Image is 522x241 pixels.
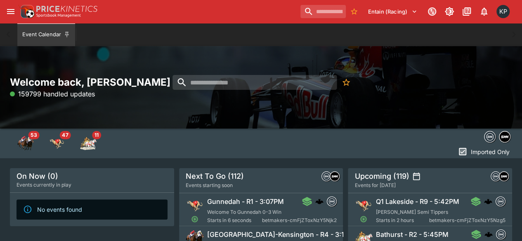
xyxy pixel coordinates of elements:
[425,4,439,19] button: Connected to PK
[429,216,505,225] span: betmakers-cmFjZToxNzY5Nzg5
[484,131,495,142] img: betmakers.png
[186,197,204,215] img: greyhound_racing.png
[36,6,97,12] img: PriceKinetics
[191,215,198,223] svg: Open
[17,135,34,152] div: Horse Racing
[338,75,353,90] button: No Bookmarks
[491,172,500,181] img: betmakers.png
[376,209,448,215] span: [PERSON_NAME] Semi Tippers
[347,5,361,18] button: No Bookmarks
[322,172,331,181] img: betmakers.png
[37,202,82,217] div: No events found
[354,181,395,190] span: Events for [DATE]
[315,197,323,206] img: logo-cerberus.svg
[17,181,71,189] span: Events currently in play
[207,197,284,206] h6: Gunnedah - R1 - 3:07PM
[300,5,346,18] input: search
[484,230,493,239] div: cerberus
[363,5,422,18] button: Select Tenant
[59,131,71,139] span: 47
[412,172,420,180] button: settings
[499,172,508,181] img: samemeetingmulti.png
[327,197,336,206] img: betmakers.png
[354,171,409,181] h5: Upcoming (119)
[376,230,449,239] h6: Bathurst - R2 - 5:45PM
[477,4,491,19] button: Notifications
[17,171,58,181] h5: On Now (0)
[330,171,340,181] div: samemeetingmulti
[321,171,331,181] div: betmakers
[376,197,459,206] h6: Q1 Lakeside - R9 - 5:42PM
[376,216,429,225] span: Starts in 2 hours
[92,131,101,139] span: 11
[491,171,501,181] div: betmakers
[484,230,493,239] img: logo-cerberus.svg
[484,131,496,143] div: betmakers
[49,135,65,152] img: greyhound_racing
[80,135,97,152] div: Harness Racing
[18,3,35,20] img: PriceKinetics Logo
[499,131,510,142] img: samemeetingmulti.png
[28,131,39,139] span: 53
[330,172,339,181] img: samemeetingmulti.png
[207,216,262,225] span: Starts in 6 seconds
[482,129,512,145] div: Event type filters
[207,209,281,215] span: Welcome To Gunnedah 0-3 Win
[459,4,474,19] button: Documentation
[499,131,510,143] div: samemeetingmulti
[10,76,174,89] h2: Welcome back, [PERSON_NAME]
[3,4,18,19] button: open drawer
[172,75,337,90] input: search
[455,145,512,158] button: Imported Only
[36,14,81,17] img: Sportsbook Management
[494,2,512,21] button: Kedar Pandit
[10,129,104,158] div: Event type filters
[17,135,34,152] img: horse_racing
[471,147,510,156] p: Imported Only
[186,181,233,190] span: Events starting soon
[496,5,510,18] div: Kedar Pandit
[360,215,368,223] svg: Open
[496,197,505,206] img: betmakers.png
[442,4,457,19] button: Toggle light/dark mode
[10,89,95,99] p: 159799 handled updates
[496,197,505,206] div: betmakers
[17,23,75,46] button: Event Calendar
[326,197,336,206] div: betmakers
[186,171,244,181] h5: Next To Go (112)
[80,135,97,152] img: harness_racing
[499,171,509,181] div: samemeetingmulti
[484,197,492,206] div: cerberus
[207,230,359,239] h6: [GEOGRAPHIC_DATA]-Kensington - R4 - 3:10PM
[484,197,492,206] img: logo-cerberus.svg
[354,197,373,215] img: greyhound_racing.png
[496,230,505,239] img: betmakers.png
[315,197,323,206] div: cerberus
[496,229,506,239] div: betmakers
[262,216,336,225] span: betmakers-cmFjZToxNzY5Njk2
[49,135,65,152] div: Greyhound Racing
